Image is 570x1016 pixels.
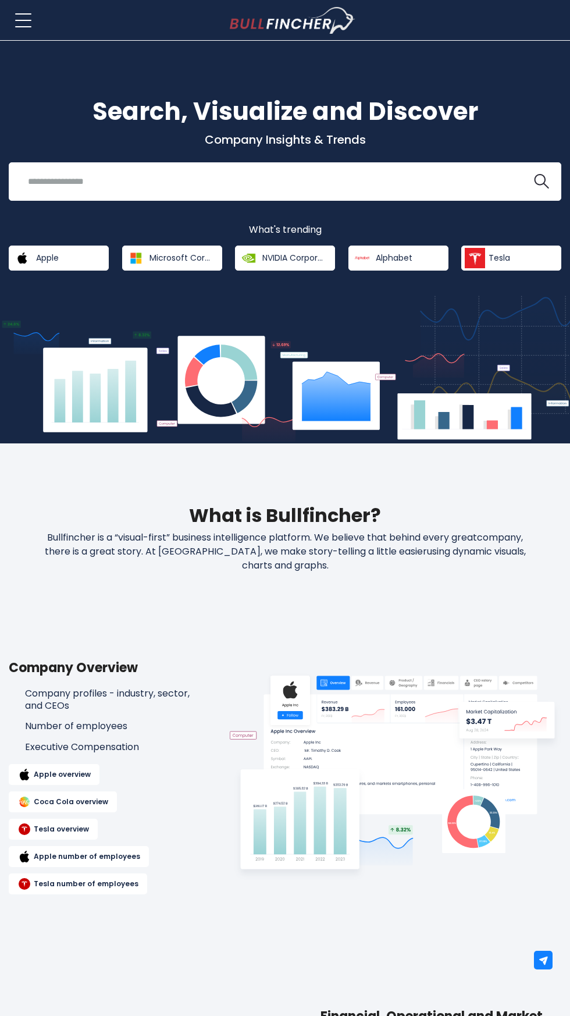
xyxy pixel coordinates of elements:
[9,764,99,785] a: Apple overview
[9,846,149,867] a: Apple number of employees
[9,658,206,677] h3: Company Overview
[36,253,59,263] span: Apple
[9,93,561,130] h1: Search, Visualize and Discover
[9,873,147,894] a: Tesla number of employees
[489,253,510,263] span: Tesla
[9,819,98,840] a: Tesla overview
[9,791,117,812] a: Coca Cola overview
[37,531,534,573] p: Bullfincher is a “visual-first” business intelligence platform. We believe that behind every grea...
[122,246,222,271] a: Microsoft Corporation
[9,246,109,271] a: Apple
[230,7,355,34] img: Bullfincher logo
[376,253,412,263] span: Alphabet
[9,132,561,147] p: Company Insights & Trends
[9,720,206,733] li: Number of employees
[9,224,561,236] p: What's trending
[9,502,561,530] h2: What is Bullfincher?
[262,253,327,263] span: NVIDIA Corporation
[348,246,448,271] a: Alphabet
[235,246,335,271] a: NVIDIA Corporation
[230,7,355,34] a: Go to homepage
[461,246,561,271] a: Tesla
[9,741,206,754] li: Executive Compensation
[9,688,206,712] li: Company profiles - industry, sector, and CEOs
[534,174,549,189] img: search icon
[149,253,214,263] span: Microsoft Corporation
